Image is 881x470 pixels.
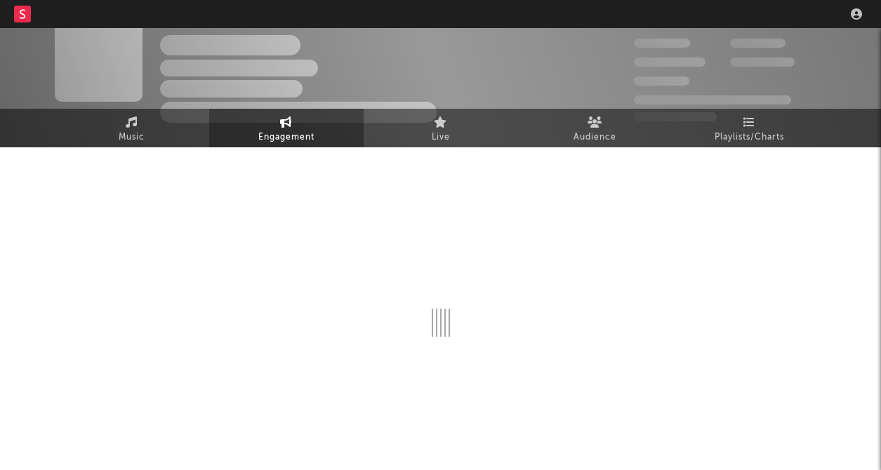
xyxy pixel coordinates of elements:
a: Playlists/Charts [673,109,827,147]
a: Engagement [209,109,364,147]
span: Music [119,129,145,146]
span: Audience [574,129,616,146]
span: Live [432,129,450,146]
a: Live [364,109,518,147]
span: 1,000,000 [730,58,795,67]
span: 50,000,000 Monthly Listeners [634,95,791,105]
span: 50,000,000 [634,58,706,67]
span: 100,000 [634,76,689,86]
span: 100,000 [730,39,786,48]
span: Playlists/Charts [715,129,784,146]
a: Audience [518,109,673,147]
span: 300,000 [634,39,690,48]
span: Engagement [258,129,314,146]
a: Music [55,109,209,147]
